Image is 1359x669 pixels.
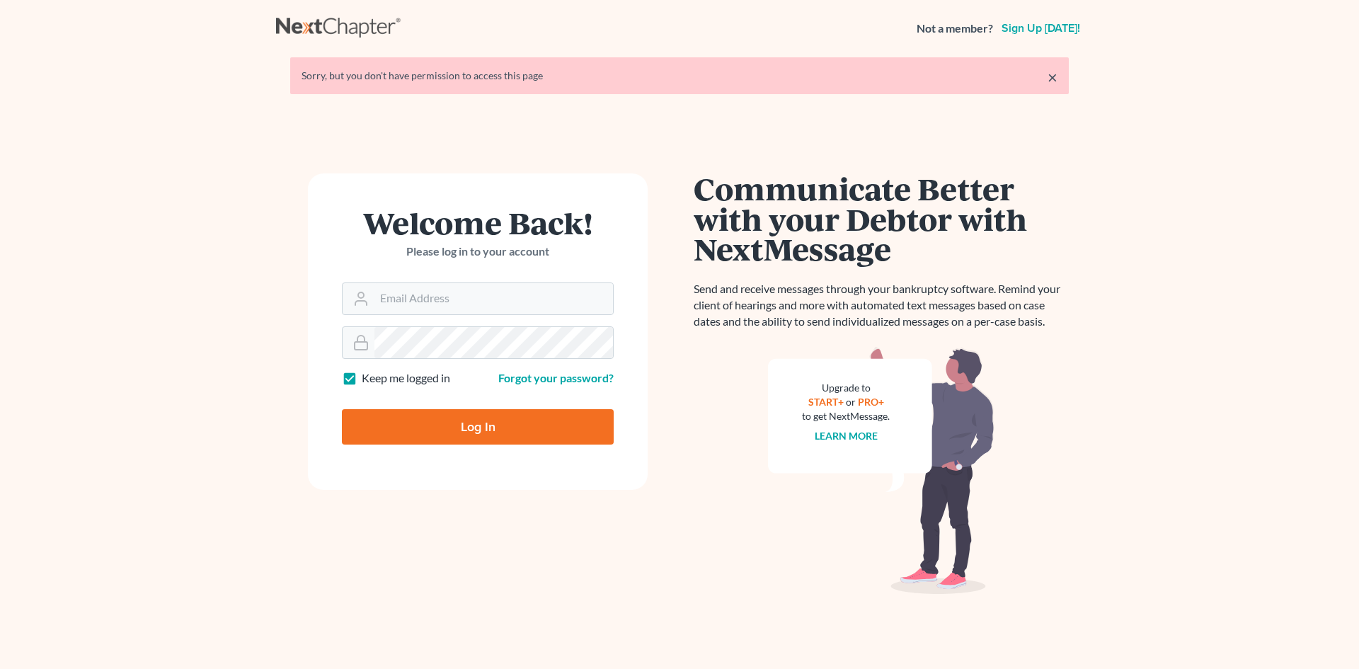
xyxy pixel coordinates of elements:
label: Keep me logged in [362,370,450,387]
input: Email Address [374,283,613,314]
a: START+ [808,396,844,408]
a: Sign up [DATE]! [999,23,1083,34]
div: Sorry, but you don't have permission to access this page [302,69,1057,83]
span: or [846,396,856,408]
a: Learn more [815,430,878,442]
p: Please log in to your account [342,244,614,260]
a: PRO+ [858,396,884,408]
a: × [1048,69,1057,86]
h1: Communicate Better with your Debtor with NextMessage [694,173,1069,264]
img: nextmessage_bg-59042aed3d76b12b5cd301f8e5b87938c9018125f34e5fa2b7a6b67550977c72.svg [768,347,994,595]
input: Log In [342,409,614,445]
h1: Welcome Back! [342,207,614,238]
a: Forgot your password? [498,371,614,384]
strong: Not a member? [917,21,993,37]
div: to get NextMessage. [802,409,890,423]
p: Send and receive messages through your bankruptcy software. Remind your client of hearings and mo... [694,281,1069,330]
div: Upgrade to [802,381,890,395]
